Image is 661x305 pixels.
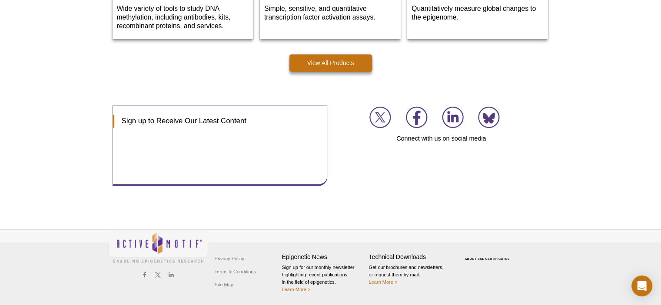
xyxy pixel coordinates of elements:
[282,264,365,293] p: Sign up for our monthly newsletter highlighting recent publications in the field of epigenetics.
[369,106,391,128] img: Join us on X
[631,275,652,296] div: Open Intercom Messenger
[442,106,464,128] img: Join us on LinkedIn
[289,54,372,72] a: View All Products
[456,245,521,264] table: Click to Verify - This site chose Symantec SSL for secure e-commerce and confidential communicati...
[478,106,500,128] img: Join us on Bluesky
[117,4,249,30] p: Wide variety of tools to study DNA methylation, including antibodies, kits, recombinant proteins,...
[465,257,510,260] a: ABOUT SSL CERTIFICATES
[264,4,396,22] p: Simple, sensitive, and quantitative transcription factor activation assays.
[334,134,549,142] h4: Connect with us on social media
[406,106,428,128] img: Join us on Facebook
[213,252,246,265] a: Privacy Policy
[113,115,319,128] h3: Sign up to Receive Our Latest Content
[369,264,452,286] p: Get our brochures and newsletters, or request them by mail.
[369,253,452,261] h4: Technical Downloads
[213,278,236,291] a: Site Map
[282,253,365,261] h4: Epigenetic News
[369,279,398,285] a: Learn More >
[282,287,311,292] a: Learn More >
[213,265,258,278] a: Terms & Conditions
[412,4,544,22] p: Quantitatively measure global changes to the epigenome.
[108,230,208,265] img: Active Motif,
